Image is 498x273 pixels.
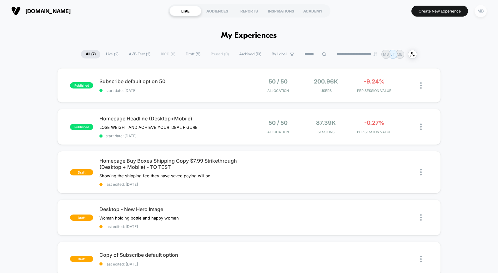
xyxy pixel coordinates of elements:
span: last edited: [DATE] [99,224,249,229]
span: -9.24% [364,78,385,85]
span: By Label [272,52,287,57]
img: close [420,124,422,130]
p: MB [397,52,403,57]
span: last edited: [DATE] [99,182,249,187]
img: end [373,52,377,56]
img: Visually logo [11,6,21,16]
div: INSPIRATIONS [265,6,297,16]
span: published [70,82,93,88]
span: LOSE WEIGHT AND ACHIEVE YOUR IDEAL FIGURE [99,125,198,130]
span: draft [70,256,93,262]
span: Allocation [267,130,289,134]
span: Homepage Buy Boxes Shipping Copy $7.99 Strikethrough (Desktop + Mobile) - TO TEST [99,158,249,170]
span: Archived ( 13 ) [234,50,266,58]
span: All ( 7 ) [81,50,100,58]
span: Subscribe default option 50 [99,78,249,84]
span: 87.39k [316,119,336,126]
h1: My Experiences [221,31,277,40]
span: Copy of Subscribe default option [99,252,249,258]
span: published [70,124,93,130]
p: JT [390,52,395,57]
span: PER SESSION VALUE [352,130,397,134]
div: REPORTS [233,6,265,16]
span: A/B Test ( 2 ) [124,50,155,58]
div: MB [475,5,487,17]
span: Homepage Headline (Desktop+Mobile) [99,115,249,122]
img: close [420,214,422,221]
span: 200.96k [314,78,338,85]
span: -0.27% [364,119,384,126]
button: MB [473,5,489,18]
span: draft [70,215,93,221]
button: Create New Experience [411,6,468,17]
span: 50 / 50 [269,119,288,126]
span: Desktop - New Hero Image [99,206,249,212]
span: 50 / 50 [269,78,288,85]
span: start date: [DATE] [99,88,249,93]
span: last edited: [DATE] [99,262,249,266]
span: start date: [DATE] [99,134,249,138]
span: draft [70,169,93,175]
img: close [420,169,422,175]
span: Live ( 2 ) [101,50,123,58]
div: ACADEMY [297,6,329,16]
button: [DOMAIN_NAME] [9,6,73,16]
div: LIVE [169,6,201,16]
span: [DOMAIN_NAME] [25,8,71,14]
span: PER SESSION VALUE [352,88,397,93]
span: Users [304,88,349,93]
span: Showing the shipping fee they have saved paying will boost RPS [99,173,215,178]
div: AUDIENCES [201,6,233,16]
span: Woman holding bottle and happy women [99,215,179,220]
p: MB [383,52,389,57]
span: Draft ( 5 ) [181,50,205,58]
img: close [420,82,422,89]
span: Allocation [267,88,289,93]
img: close [420,256,422,262]
span: Sessions [304,130,349,134]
